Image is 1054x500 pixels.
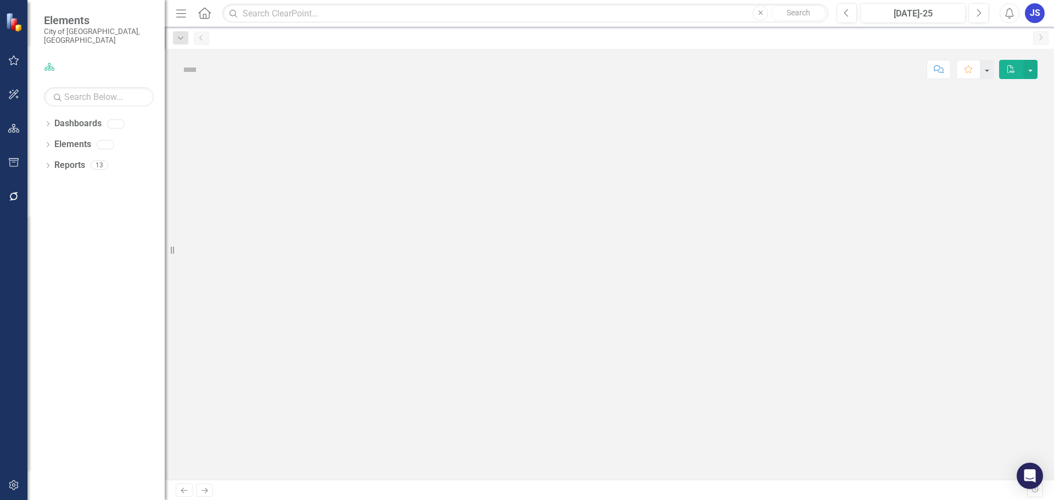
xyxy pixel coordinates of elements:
button: [DATE]-25 [860,3,966,23]
div: 13 [91,161,108,170]
span: Elements [44,14,154,27]
small: City of [GEOGRAPHIC_DATA], [GEOGRAPHIC_DATA] [44,27,154,45]
div: Open Intercom Messenger [1017,463,1043,489]
button: Search [771,5,826,21]
input: Search Below... [44,87,154,106]
img: ClearPoint Strategy [5,13,25,32]
input: Search ClearPoint... [222,4,828,23]
a: Dashboards [54,117,102,130]
a: Elements [54,138,91,151]
button: JS [1025,3,1045,23]
span: Search [787,8,810,17]
a: Reports [54,159,85,172]
div: [DATE]-25 [864,7,962,20]
img: Not Defined [181,61,199,78]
